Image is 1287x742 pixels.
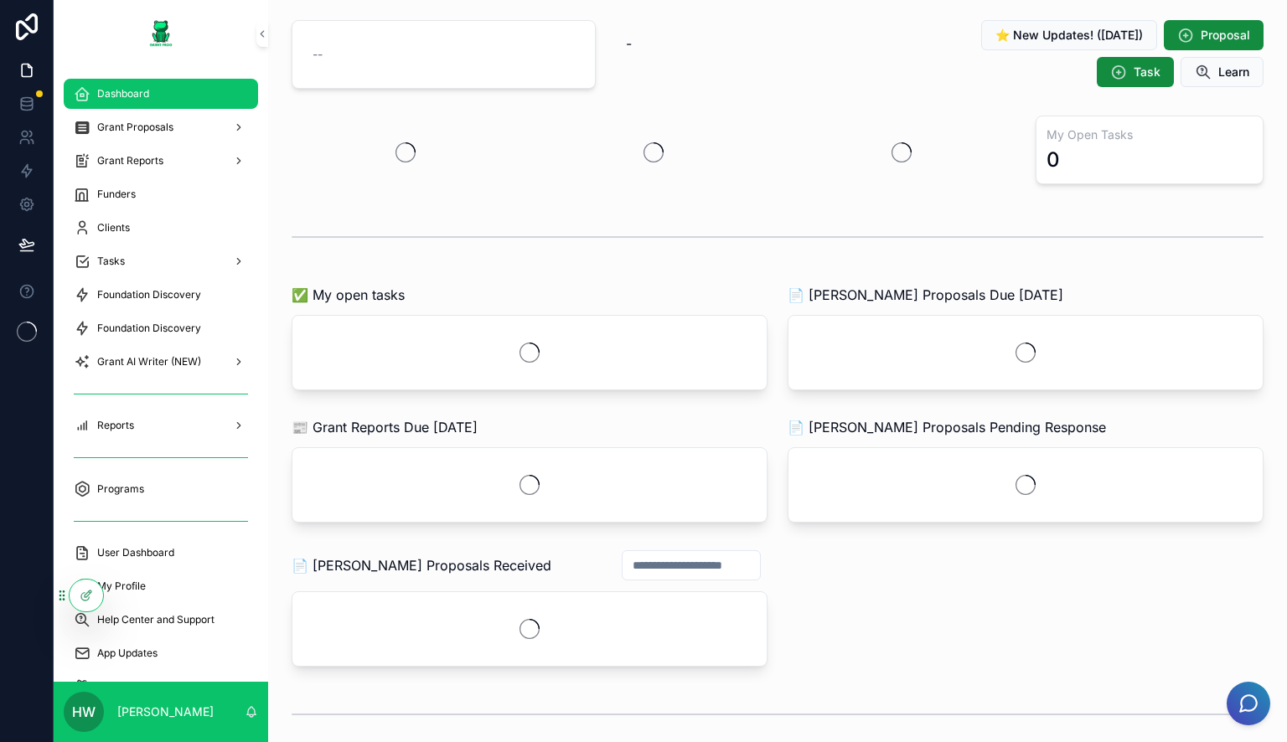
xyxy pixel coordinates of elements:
span: Clients [97,221,130,234]
span: Upgrade [97,680,138,693]
a: My Profile [64,571,258,601]
span: 📄 [PERSON_NAME] Proposals Received [292,555,551,575]
span: ✅ My open tasks [292,285,405,305]
p: - [626,33,930,54]
a: Reports [64,410,258,441]
a: Funders [64,179,258,209]
a: Tasks [64,246,258,276]
a: Upgrade [64,672,258,702]
span: Help Center and Support [97,613,214,626]
a: Foundation Discovery [64,280,258,310]
button: Task [1097,57,1174,87]
a: Clients [64,213,258,243]
span: Funders [97,188,136,201]
span: 📄 [PERSON_NAME] Proposals Pending Response [788,417,1106,437]
span: User Dashboard [97,546,174,559]
span: Reports [97,419,134,432]
span: Proposal [1201,27,1250,44]
img: App logo [147,20,174,47]
span: HW [72,702,96,722]
button: ⭐ New Updates! ([DATE]) [981,20,1157,50]
span: Grant Proposals [97,121,173,134]
span: Tasks [97,255,125,268]
button: Learn [1181,57,1264,87]
a: Grant AI Writer (NEW) [64,347,258,377]
a: Dashboard [64,79,258,109]
span: App Updates [97,647,158,660]
p: [PERSON_NAME] [117,703,214,720]
span: Programs [97,482,144,496]
span: 📄 [PERSON_NAME] Proposals Due [DATE] [788,285,1063,305]
a: Foundation Discovery [64,313,258,343]
a: Grant Reports [64,146,258,176]
span: Foundation Discovery [97,322,201,335]
span: -- [313,46,323,63]
span: 📰 Grant Reports Due [DATE] [292,417,478,437]
span: Task [1134,64,1160,80]
a: User Dashboard [64,538,258,568]
a: Programs [64,474,258,504]
a: Help Center and Support [64,605,258,635]
a: App Updates [64,638,258,668]
span: Grant AI Writer (NEW) [97,355,201,368]
button: Proposal [1164,20,1264,50]
span: ⭐ New Updates! ([DATE]) [995,27,1143,44]
h3: My Open Tasks [1047,126,1253,143]
span: Foundation Discovery [97,288,201,301]
span: Learn [1218,64,1249,80]
a: Grant Proposals [64,112,258,142]
span: My Profile [97,580,146,593]
span: Grant Reports [97,154,163,167]
div: 0 [1047,147,1060,173]
div: scrollable content [54,67,268,682]
span: Dashboard [97,87,149,100]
